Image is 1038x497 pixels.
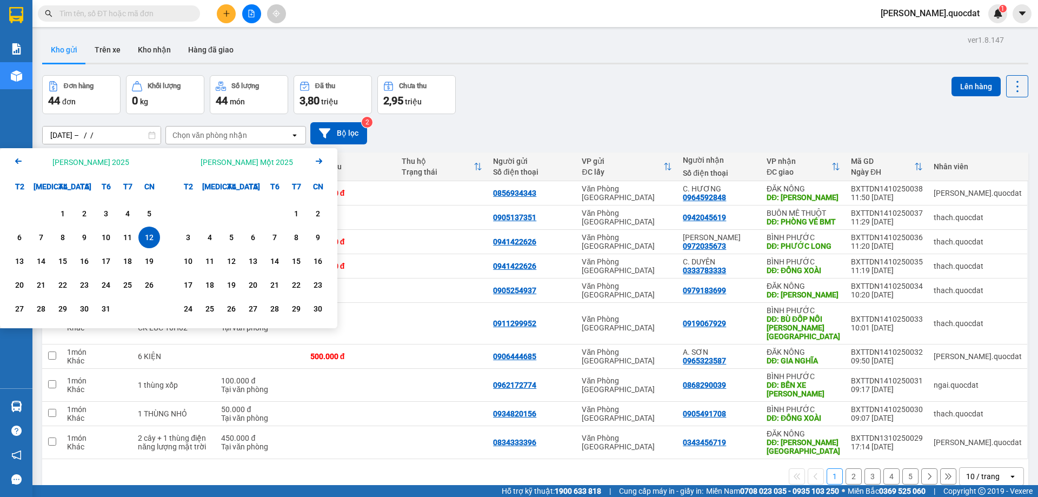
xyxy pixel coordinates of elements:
[294,75,372,114] button: Đã thu3,80 triệu
[264,298,285,320] div: Choose Thứ Sáu, tháng 11 28 2025. It's available.
[767,315,840,341] div: DĐ: BÙ ĐỐP NỐI TUYẾN LỘC NINH
[30,298,52,320] div: Choose Thứ Ba, tháng 10 28 2025. It's available.
[12,255,27,268] div: 13
[310,207,325,220] div: 2
[64,82,94,90] div: Đơn hàng
[221,376,299,385] div: 100.000 đ
[52,227,74,248] div: Choose Thứ Tư, tháng 10 8 2025. It's available.
[493,189,536,197] div: 0856934343
[181,302,196,315] div: 24
[245,255,261,268] div: 13
[120,207,135,220] div: 4
[242,250,264,272] div: Choose Thứ Năm, tháng 11 13 2025. It's available.
[202,302,217,315] div: 25
[77,207,92,220] div: 2
[30,176,52,197] div: [MEDICAL_DATA]
[95,203,117,224] div: Choose Thứ Sáu, tháng 10 3 2025. It's available.
[199,227,221,248] div: Choose Thứ Ba, tháng 11 4 2025. It's available.
[683,242,726,250] div: 0972035673
[883,468,900,485] button: 4
[138,274,160,296] div: Choose Chủ Nhật, tháng 10 26 2025. It's available.
[52,157,129,168] div: [PERSON_NAME] 2025
[767,168,831,176] div: ĐC giao
[767,242,840,250] div: DĐ: PHƯỚC LONG
[966,471,1000,482] div: 10 / trang
[767,381,840,398] div: DĐ: BẾN XE TRƯỜNG HẢI
[30,250,52,272] div: Choose Thứ Ba, tháng 10 14 2025. It's available.
[67,376,127,385] div: 1 món
[576,153,677,181] th: Toggle SortBy
[267,302,282,315] div: 28
[290,131,299,140] svg: open
[582,168,663,176] div: ĐC lấy
[300,94,320,107] span: 3,80
[199,250,221,272] div: Choose Thứ Ba, tháng 11 11 2025. It's available.
[851,385,923,394] div: 09:17 [DATE]
[12,155,25,169] button: Previous month.
[310,231,325,244] div: 9
[264,227,285,248] div: Choose Thứ Sáu, tháng 11 7 2025. It's available.
[117,176,138,197] div: T7
[245,279,261,291] div: 20
[310,279,325,291] div: 23
[846,153,928,181] th: Toggle SortBy
[307,203,329,224] div: Choose Chủ Nhật, tháng 11 2 2025. It's available.
[117,203,138,224] div: Choose Thứ Bảy, tháng 10 4 2025. It's available.
[285,227,307,248] div: Choose Thứ Bảy, tháng 11 8 2025. It's available.
[934,213,1022,222] div: thach.quocdat
[216,94,228,107] span: 44
[307,250,329,272] div: Choose Chủ Nhật, tháng 11 16 2025. It's available.
[493,352,536,361] div: 0906444685
[289,302,304,315] div: 29
[851,193,923,202] div: 11:50 [DATE]
[177,250,199,272] div: Choose Thứ Hai, tháng 11 10 2025. It's available.
[177,298,199,320] div: Choose Thứ Hai, tháng 11 24 2025. It's available.
[138,203,160,224] div: Choose Chủ Nhật, tháng 10 5 2025. It's available.
[267,255,282,268] div: 14
[77,302,92,315] div: 30
[285,298,307,320] div: Choose Thứ Bảy, tháng 11 29 2025. It's available.
[851,323,923,332] div: 10:01 [DATE]
[67,348,127,356] div: 1 món
[224,231,239,244] div: 5
[42,75,121,114] button: Đơn hàng44đơn
[851,290,923,299] div: 10:20 [DATE]
[202,279,217,291] div: 18
[310,302,325,315] div: 30
[9,250,30,272] div: Choose Thứ Hai, tháng 10 13 2025. It's available.
[493,213,536,222] div: 0905137351
[683,266,726,275] div: 0333783333
[307,274,329,296] div: Choose Chủ Nhật, tháng 11 23 2025. It's available.
[221,274,242,296] div: Choose Thứ Tư, tháng 11 19 2025. It's available.
[245,231,261,244] div: 6
[34,255,49,268] div: 14
[289,207,304,220] div: 1
[851,282,923,290] div: BXTTDN1410250034
[312,155,325,169] button: Next month.
[851,184,923,193] div: BXTTDN1410250038
[77,279,92,291] div: 23
[310,255,325,268] div: 16
[851,217,923,226] div: 11:29 [DATE]
[767,193,840,202] div: DĐ: KIẾN ĐỨC
[67,356,127,365] div: Khác
[74,298,95,320] div: Choose Thứ Năm, tháng 10 30 2025. It's available.
[934,262,1022,270] div: thach.quocdat
[310,352,391,361] div: 500.000 đ
[98,279,114,291] div: 24
[43,127,161,144] input: Select a date range.
[199,274,221,296] div: Choose Thứ Ba, tháng 11 18 2025. It's available.
[267,231,282,244] div: 7
[285,250,307,272] div: Choose Thứ Bảy, tháng 11 15 2025. It's available.
[683,381,726,389] div: 0868290039
[177,274,199,296] div: Choose Thứ Hai, tháng 11 17 2025. It's available.
[12,279,27,291] div: 20
[846,468,862,485] button: 2
[493,168,571,176] div: Số điện thoại
[55,279,70,291] div: 22
[767,209,840,217] div: BUÔN MÊ THUỘT
[221,176,242,197] div: T4
[95,298,117,320] div: Choose Thứ Sáu, tháng 10 31 2025. It's available.
[45,10,52,17] span: search
[142,207,157,220] div: 5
